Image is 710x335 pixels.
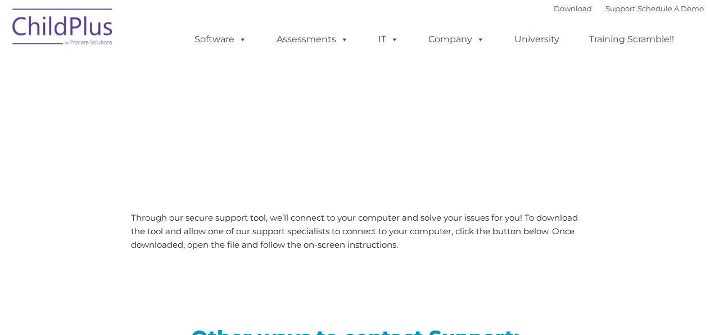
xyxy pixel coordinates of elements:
a: University [503,28,571,51]
a: Download [554,4,592,13]
a: IT [367,28,410,51]
font: | [554,4,704,13]
a: Company [417,28,496,51]
a: Schedule A Demo [637,4,704,13]
a: Assessments [265,28,360,51]
span: LiveSupport with SplashTop [15,81,436,115]
a: Software [183,28,258,51]
a: Training Scramble!! [578,28,685,51]
p: Through our secure support tool, we’ll connect to your computer and solve your issues for you! To... [131,211,579,252]
a: Support [605,4,635,13]
img: ChildPlus by Procare Solutions [7,1,119,57]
